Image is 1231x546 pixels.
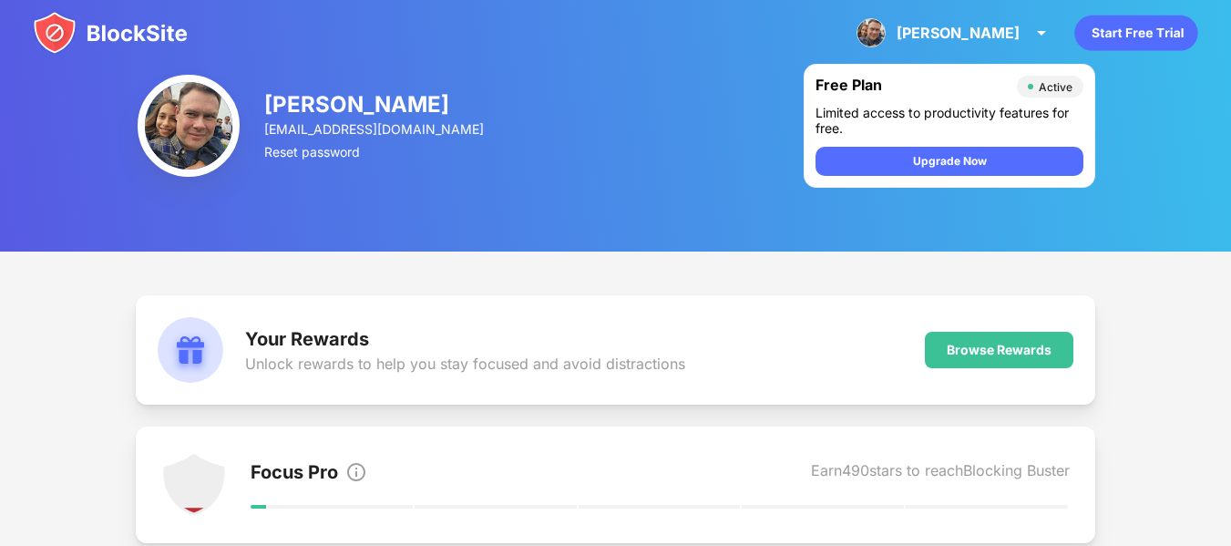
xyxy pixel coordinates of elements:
div: [PERSON_NAME] [264,91,487,118]
div: Earn 490 stars to reach Blocking Buster [811,461,1070,487]
div: Browse Rewards [947,343,1051,357]
div: animation [1074,15,1198,51]
img: info.svg [345,461,367,483]
div: [PERSON_NAME] [897,24,1020,42]
div: Unlock rewards to help you stay focused and avoid distractions [245,355,685,373]
img: points-level-1.svg [161,452,227,518]
img: blocksite-icon.svg [33,11,188,55]
div: Limited access to productivity features for free. [816,105,1083,136]
div: Your Rewards [245,328,685,350]
img: ACg8ocLTKD2fickWrkFPblrVp0hxRXCfYaFasq0w3tlaEpuK8kxsTFkgVQ=s96-c [857,18,886,47]
div: Free Plan [816,76,1008,98]
div: Active [1039,80,1072,94]
div: [EMAIL_ADDRESS][DOMAIN_NAME] [264,121,487,137]
div: Upgrade Now [913,152,987,170]
div: Focus Pro [251,461,338,487]
img: rewards.svg [158,317,223,383]
div: Reset password [264,144,487,160]
img: ACg8ocLTKD2fickWrkFPblrVp0hxRXCfYaFasq0w3tlaEpuK8kxsTFkgVQ=s96-c [138,75,240,177]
